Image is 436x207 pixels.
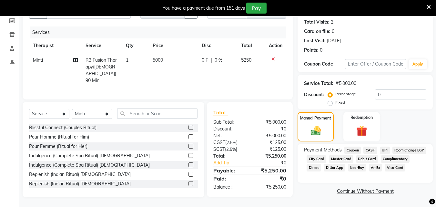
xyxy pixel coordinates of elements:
img: _gift.svg [353,124,370,138]
div: Indulgence (Complete Spa Ritual) [DEMOGRAPHIC_DATA] [29,162,150,169]
div: Total Visits: [304,19,330,26]
span: AmEx [369,164,382,171]
div: Services [30,26,291,38]
a: Add Tip [208,160,257,166]
div: Indulgence (Complete Spa Ritual) [DEMOGRAPHIC_DATA] [29,152,150,159]
th: Service [82,38,122,53]
div: Replenish (Indian Ritual) [DEMOGRAPHIC_DATA] [29,181,131,187]
span: Debit Card [356,155,378,163]
div: Service Total: [304,80,333,87]
span: Minti [33,57,43,63]
div: Net: [208,132,250,139]
th: Action [265,38,286,53]
div: Total: [208,153,250,160]
span: Coupon [344,147,361,154]
div: Card on file: [304,28,330,35]
div: Pour Homme (Ritual for Him) [29,134,89,140]
div: Coupon Code [304,61,345,67]
span: 2.5% [227,140,236,145]
span: Payment Methods [304,147,342,153]
div: [DATE] [327,37,341,44]
span: Room Charge EGP [392,147,426,154]
div: 0 [332,28,334,35]
div: Pour Femme (Ritual for Her) [29,143,87,150]
div: 2 [331,19,333,26]
span: SGST [213,146,225,152]
span: Complimentary [381,155,410,163]
span: Diners [307,164,321,171]
span: Master Card [329,155,353,163]
label: Manual Payment [300,115,331,121]
th: Therapist [29,38,82,53]
span: R3 Fusion Therapy([DEMOGRAPHIC_DATA]) 90 Min [86,57,117,83]
div: ₹5,250.00 [250,167,291,174]
div: ₹125.00 [250,139,291,146]
span: City Card [307,155,326,163]
span: 0 F [202,57,208,64]
span: NearBuy [348,164,366,171]
label: Fixed [335,99,345,105]
div: ( ) [208,139,250,146]
span: 0 % [215,57,222,64]
input: Enter Offer / Coupon Code [345,59,406,69]
span: UPI [380,147,390,154]
span: 5250 [241,57,251,63]
span: 5000 [153,57,163,63]
span: | [211,57,212,64]
span: 1 [126,57,128,63]
div: Blissful Connect (Couples Ritual) [29,124,96,131]
div: ₹5,000.00 [250,132,291,139]
div: Paid: [208,175,250,182]
span: CASH [363,147,377,154]
div: You have a payment due from 151 days [163,5,245,12]
div: ₹0 [257,160,291,166]
button: Pay [246,3,267,14]
div: ₹0 [250,126,291,132]
div: Payable: [208,167,250,174]
div: Discount: [208,126,250,132]
th: Price [149,38,198,53]
th: Total [237,38,265,53]
div: ₹5,000.00 [336,80,356,87]
span: Visa Card [385,164,405,171]
span: Dittor App [324,164,345,171]
th: Disc [198,38,237,53]
div: ₹125.00 [250,146,291,153]
div: Balance : [208,184,250,191]
span: Total [213,109,228,116]
div: Points: [304,47,319,54]
div: Replenish (Indian Ritual) [DEMOGRAPHIC_DATA] [29,171,131,178]
img: _cash.svg [308,125,324,137]
div: ₹5,250.00 [250,184,291,191]
input: Search or Scan [117,109,198,119]
span: 2.5% [226,147,236,152]
div: Sub Total: [208,119,250,126]
span: CGST [213,140,225,145]
div: ₹5,000.00 [250,119,291,126]
button: Apply [409,59,427,69]
label: Percentage [335,91,356,97]
label: Redemption [350,115,373,120]
th: Qty [122,38,149,53]
div: ₹0 [250,175,291,182]
div: Discount: [304,91,324,98]
div: ₹5,250.00 [250,153,291,160]
div: ( ) [208,146,250,153]
div: 0 [320,47,322,54]
div: Last Visit: [304,37,326,44]
a: Continue Without Payment [299,188,431,195]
